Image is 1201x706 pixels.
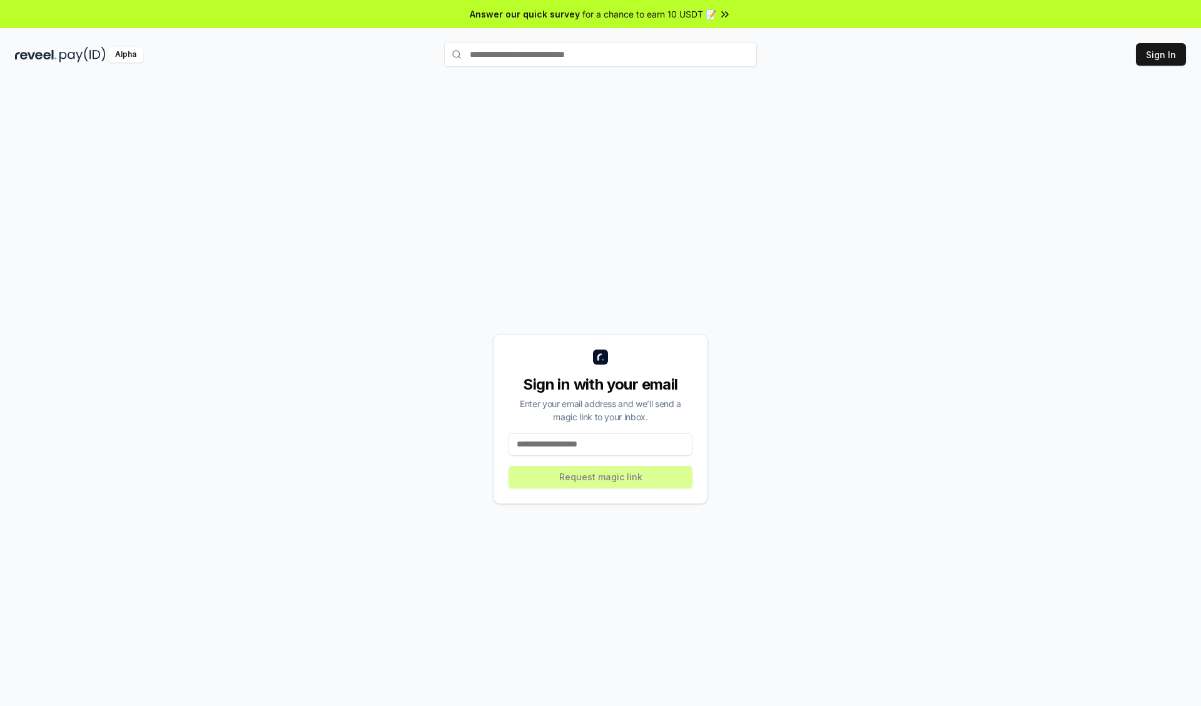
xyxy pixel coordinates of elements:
span: Answer our quick survey [470,8,580,21]
button: Sign In [1136,43,1186,66]
div: Enter your email address and we’ll send a magic link to your inbox. [509,397,692,423]
img: reveel_dark [15,47,57,63]
img: logo_small [593,350,608,365]
span: for a chance to earn 10 USDT 📝 [582,8,716,21]
div: Alpha [108,47,143,63]
div: Sign in with your email [509,375,692,395]
img: pay_id [59,47,106,63]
